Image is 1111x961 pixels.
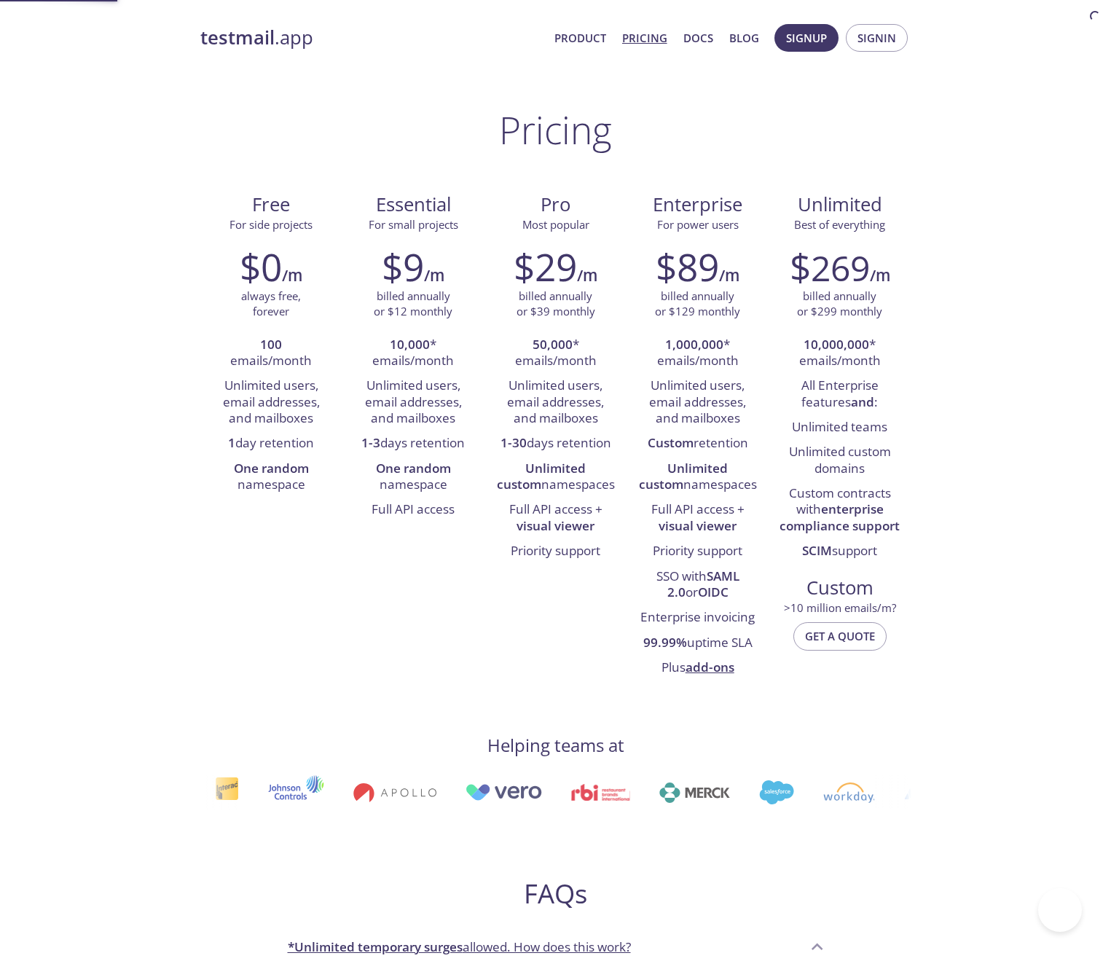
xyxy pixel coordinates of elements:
[353,498,474,522] li: Full API access
[350,782,433,803] img: apollo
[554,28,606,47] a: Product
[424,263,444,288] h6: /m
[784,600,896,615] span: > 10 million emails/m?
[780,576,899,600] span: Custom
[637,605,758,630] li: Enterprise invoicing
[211,431,331,456] li: day retention
[517,289,595,320] p: billed annually or $39 monthly
[774,24,839,52] button: Signup
[622,28,667,47] a: Pricing
[390,336,430,353] strong: 10,000
[657,217,739,232] span: For power users
[667,568,739,600] strong: SAML 2.0
[637,431,758,456] li: retention
[870,263,890,288] h6: /m
[656,245,719,289] h2: $89
[211,333,331,374] li: emails/month
[496,192,615,217] span: Pro
[637,333,758,374] li: * emails/month
[354,192,473,217] span: Essential
[756,780,791,804] img: salesforce
[211,457,331,498] li: namespace
[780,539,900,564] li: support
[719,263,739,288] h6: /m
[786,28,827,47] span: Signup
[211,374,331,431] li: Unlimited users, email addresses, and mailboxes
[353,374,474,431] li: Unlimited users, email addresses, and mailboxes
[369,217,458,232] span: For small projects
[780,415,900,440] li: Unlimited teams
[265,775,321,810] img: johnsoncontrols
[276,877,836,910] h2: FAQs
[780,501,900,533] strong: enterprise compliance support
[851,393,874,410] strong: and
[857,28,896,47] span: Signin
[794,217,885,232] span: Best of everything
[569,784,628,801] img: rbi
[793,622,887,650] button: Get a quote
[780,482,900,539] li: Custom contracts with
[241,289,301,320] p: always free, forever
[780,440,900,482] li: Unlimited custom domains
[1038,888,1082,932] iframe: Help Scout Beacon - Open
[463,784,540,801] img: vero
[637,457,758,498] li: namespaces
[811,244,870,291] span: 269
[282,263,302,288] h6: /m
[495,498,616,539] li: Full API access +
[643,634,687,651] strong: 99.99%
[514,245,577,289] h2: $29
[487,734,624,757] h4: Helping teams at
[846,24,908,52] button: Signin
[497,460,586,493] strong: Unlimited custom
[780,333,900,374] li: * emails/month
[353,431,474,456] li: days retention
[655,289,740,320] p: billed annually or $129 monthly
[577,263,597,288] h6: /m
[637,498,758,539] li: Full API access +
[637,565,758,606] li: SSO with or
[260,336,282,353] strong: 100
[376,460,451,476] strong: One random
[517,517,594,534] strong: visual viewer
[659,517,737,534] strong: visual viewer
[648,434,694,451] strong: Custom
[637,631,758,656] li: uptime SLA
[228,434,235,451] strong: 1
[353,457,474,498] li: namespace
[288,938,463,955] strong: *Unlimited temporary surges
[499,108,612,152] h1: Pricing
[522,217,589,232] span: Most popular
[200,25,275,50] strong: testmail
[200,26,543,50] a: testmail.app
[288,938,631,957] p: allowed. How does this work?
[533,336,573,353] strong: 50,000
[804,336,869,353] strong: 10,000,000
[495,539,616,564] li: Priority support
[637,374,758,431] li: Unlimited users, email addresses, and mailboxes
[656,782,727,803] img: merck
[374,289,452,320] p: billed annually or $12 monthly
[683,28,713,47] a: Docs
[234,460,309,476] strong: One random
[821,782,873,803] img: workday
[212,192,331,217] span: Free
[797,289,882,320] p: billed annually or $299 monthly
[229,217,313,232] span: For side projects
[698,584,729,600] strong: OIDC
[382,245,424,289] h2: $9
[240,245,282,289] h2: $0
[665,336,723,353] strong: 1,000,000
[790,245,870,289] h2: $
[495,457,616,498] li: namespaces
[495,333,616,374] li: * emails/month
[638,192,757,217] span: Enterprise
[495,431,616,456] li: days retention
[780,374,900,415] li: All Enterprise features :
[805,627,875,646] span: Get a quote
[637,656,758,680] li: Plus
[495,374,616,431] li: Unlimited users, email addresses, and mailboxes
[802,542,832,559] strong: SCIM
[500,434,527,451] strong: 1-30
[798,192,882,217] span: Unlimited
